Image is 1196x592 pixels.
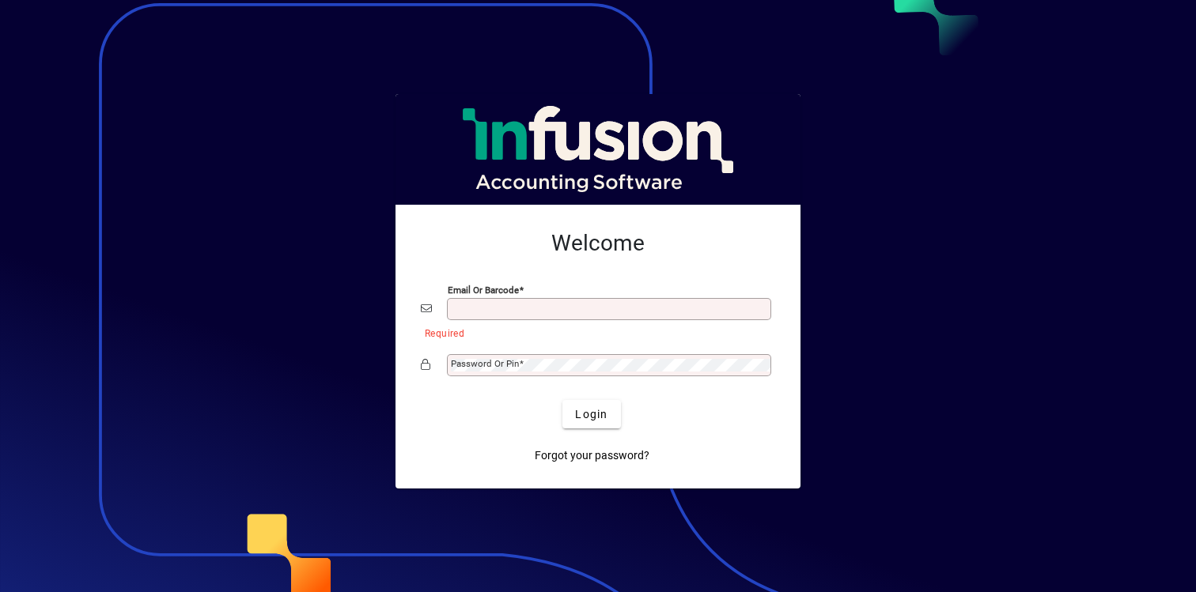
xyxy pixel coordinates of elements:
[562,400,620,428] button: Login
[451,358,519,369] mat-label: Password or Pin
[535,447,649,464] span: Forgot your password?
[575,406,607,423] span: Login
[448,285,519,296] mat-label: Email or Barcode
[425,324,763,341] mat-error: Required
[421,230,775,257] h2: Welcome
[528,441,656,469] a: Forgot your password?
